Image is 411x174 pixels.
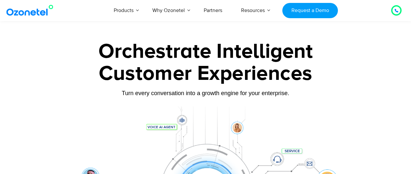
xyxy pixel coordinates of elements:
a: Request a Demo [282,3,338,18]
div: Turn every conversation into a growth engine for your enterprise. [25,90,386,97]
div: Customer Experiences [25,58,386,89]
div: Orchestrate Intelligent [25,41,386,62]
